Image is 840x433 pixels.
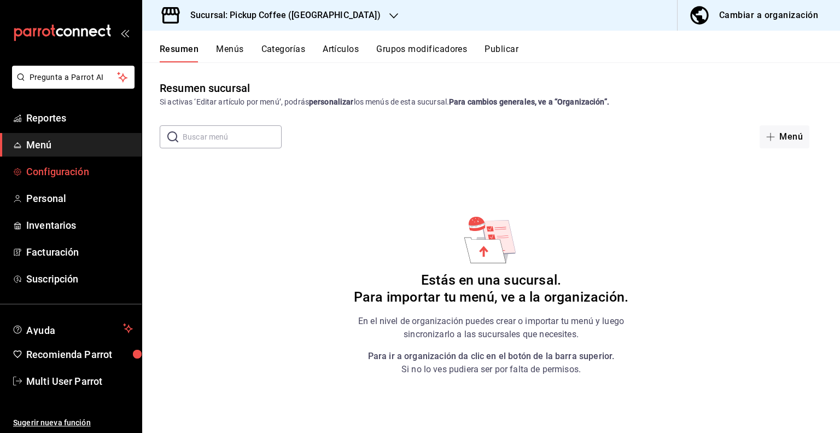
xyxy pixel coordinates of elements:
[719,8,818,23] div: Cambiar a organización
[353,315,629,341] p: En el nivel de organización puedes crear o importar tu menú y luego sincronizarlo a las sucursale...
[120,28,129,37] button: open_drawer_menu
[26,272,133,286] span: Suscripción
[354,272,628,306] h6: Estás en una sucursal. Para importar tu menú, ve a la organización.
[261,44,306,62] button: Categorías
[368,351,615,361] strong: Para ir a organización da clic en el botón de la barra superior.
[12,66,135,89] button: Pregunta a Parrot AI
[216,44,243,62] button: Menús
[160,44,199,62] button: Resumen
[26,322,119,335] span: Ayuda
[160,44,840,62] div: navigation tabs
[485,44,518,62] button: Publicar
[13,417,133,429] span: Sugerir nueva función
[309,97,354,106] strong: personalizar
[26,374,133,389] span: Multi User Parrot
[8,79,135,91] a: Pregunta a Parrot AI
[323,44,359,62] button: Artículos
[26,218,133,233] span: Inventarios
[760,125,809,148] button: Menú
[182,9,381,22] h3: Sucursal: Pickup Coffee ([GEOGRAPHIC_DATA])
[160,96,822,108] div: Si activas ‘Editar artículo por menú’, podrás los menús de esta sucursal.
[26,164,133,179] span: Configuración
[26,347,133,362] span: Recomienda Parrot
[26,245,133,259] span: Facturación
[368,350,615,376] p: Si no lo ves pudiera ser por falta de permisos.
[26,191,133,206] span: Personal
[376,44,467,62] button: Grupos modificadores
[26,137,133,152] span: Menú
[26,111,133,125] span: Reportes
[30,72,118,83] span: Pregunta a Parrot AI
[183,126,282,148] input: Buscar menú
[160,80,250,96] div: Resumen sucursal
[449,97,609,106] strong: Para cambios generales, ve a “Organización”.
